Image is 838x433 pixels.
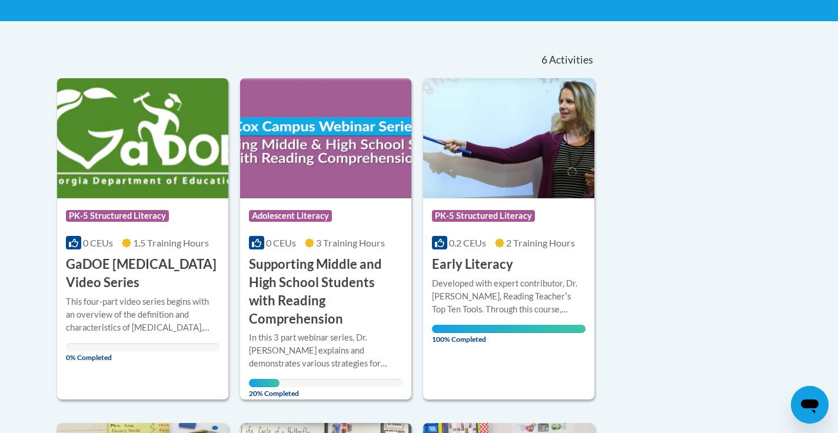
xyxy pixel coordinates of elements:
div: In this 3 part webinar series, Dr. [PERSON_NAME] explains and demonstrates various strategies for... [249,331,403,370]
iframe: Button to launch messaging window [791,386,829,424]
img: Course Logo [57,78,228,198]
span: 6 [541,54,547,66]
div: Your progress [432,325,586,333]
span: PK-5 Structured Literacy [66,210,169,222]
h3: Early Literacy [432,255,513,274]
div: This four-part video series begins with an overview of the definition and characteristics of [MED... [66,295,220,334]
h3: Supporting Middle and High School Students with Reading Comprehension [249,255,403,328]
img: Course Logo [423,78,594,198]
a: Course LogoPK-5 Structured Literacy0.2 CEUs2 Training Hours Early LiteracyDeveloped with expert c... [423,78,594,399]
span: 100% Completed [432,325,586,344]
span: 3 Training Hours [316,237,385,248]
h3: GaDOE [MEDICAL_DATA] Video Series [66,255,220,292]
span: PK-5 Structured Literacy [432,210,535,222]
a: Course LogoAdolescent Literacy0 CEUs3 Training Hours Supporting Middle and High School Students w... [240,78,411,399]
span: Activities [549,54,593,66]
span: 0 CEUs [83,237,113,248]
span: Adolescent Literacy [249,210,332,222]
div: Your progress [249,379,280,387]
span: 0.2 CEUs [449,237,486,248]
div: Developed with expert contributor, Dr. [PERSON_NAME], Reading Teacherʹs Top Ten Tools. Through th... [432,277,586,316]
span: 1.5 Training Hours [133,237,209,248]
a: Course LogoPK-5 Structured Literacy0 CEUs1.5 Training Hours GaDOE [MEDICAL_DATA] Video SeriesThis... [57,78,228,399]
span: 20% Completed [249,379,280,398]
span: 0 CEUs [266,237,296,248]
span: 2 Training Hours [506,237,575,248]
img: Course Logo [240,78,411,198]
